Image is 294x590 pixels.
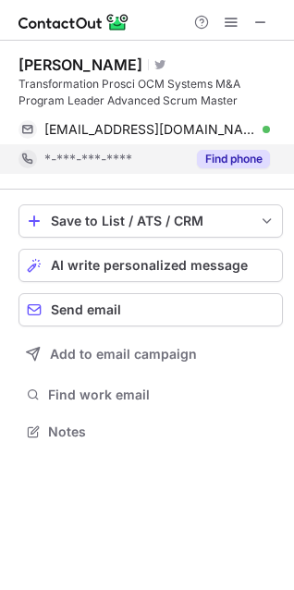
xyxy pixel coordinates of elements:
[48,387,276,403] span: Find work email
[51,302,121,317] span: Send email
[48,424,276,440] span: Notes
[51,214,251,228] div: Save to List / ATS / CRM
[50,347,197,362] span: Add to email campaign
[44,121,256,138] span: [EMAIL_ADDRESS][DOMAIN_NAME]
[18,76,283,109] div: Transformation Prosci OCM Systems M&A Program Leader Advanced Scrum Master
[18,419,283,445] button: Notes
[18,55,142,74] div: [PERSON_NAME]
[18,382,283,408] button: Find work email
[18,11,129,33] img: ContactOut v5.3.10
[18,338,283,371] button: Add to email campaign
[18,249,283,282] button: AI write personalized message
[18,293,283,326] button: Send email
[51,258,248,273] span: AI write personalized message
[18,204,283,238] button: save-profile-one-click
[197,150,270,168] button: Reveal Button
